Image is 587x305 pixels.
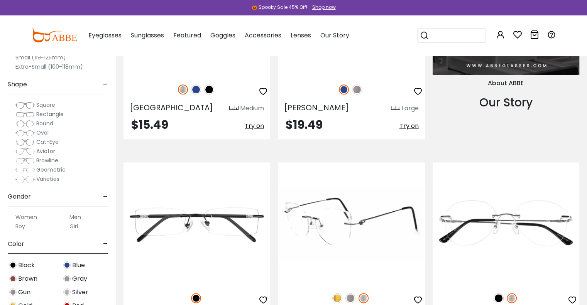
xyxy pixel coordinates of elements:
[63,288,71,296] img: Silver
[433,94,579,111] div: Our Story
[103,235,108,253] span: -
[15,53,66,62] label: Small (119-125mm)
[9,261,17,269] img: Black
[131,31,164,40] span: Sunglasses
[36,138,59,146] span: Cat-Eye
[286,116,323,133] span: $19.49
[15,62,83,71] label: Extra-Small (100-118mm)
[69,222,78,231] label: Girl
[15,120,35,128] img: Round.png
[15,157,35,165] img: Browline.png
[173,31,201,40] span: Featured
[15,175,35,184] img: Varieties.png
[312,4,336,11] div: Shop now
[245,31,281,40] span: Accessories
[245,119,264,133] button: Try on
[72,288,88,297] span: Silver
[252,4,307,11] div: 🎃 Spooky Sale 45% Off!
[36,157,58,164] span: Browline
[240,104,264,113] div: Medium
[8,235,24,253] span: Color
[8,187,31,206] span: Gender
[123,162,270,285] img: Black Noble - TR ,Adjust Nose Pads
[72,274,87,283] span: Gray
[9,275,17,282] img: Brown
[88,31,122,40] span: Eyeglasses
[36,129,49,136] span: Oval
[210,31,235,40] span: Goggles
[320,31,349,40] span: Our Story
[15,166,35,174] img: Geometric.png
[229,106,239,111] img: size ruler
[204,84,214,94] img: Black
[332,293,342,303] img: Gold
[402,104,419,113] div: Large
[191,293,201,303] img: Black
[359,293,369,303] img: Silver
[36,175,59,183] span: Varieties
[352,84,362,94] img: Gun
[284,102,349,113] span: [PERSON_NAME]
[8,75,27,94] span: Shape
[15,129,35,137] img: Oval.png
[339,84,349,94] img: Blue
[399,121,419,130] span: Try on
[103,187,108,206] span: -
[36,120,53,127] span: Round
[72,261,85,270] span: Blue
[15,148,35,155] img: Aviator.png
[36,166,66,174] span: Geometric
[63,261,71,269] img: Blue
[15,138,35,146] img: Cat-Eye.png
[433,162,579,285] img: Silver Paul - Metal ,Adjust Nose Pads
[31,29,77,42] img: abbeglasses.com
[18,274,37,283] span: Brown
[36,101,55,109] span: Square
[15,212,37,222] label: Women
[18,288,30,297] span: Gun
[399,119,419,133] button: Try on
[131,116,168,133] span: $15.49
[308,4,336,10] a: Shop now
[15,222,25,231] label: Boy
[391,106,400,111] img: size ruler
[9,288,17,296] img: Gun
[36,147,55,155] span: Aviator
[345,293,355,303] img: Gun
[278,162,425,285] img: Silver Karma - Metal ,Adjust Nose Pads
[15,111,35,118] img: Rectangle.png
[433,79,579,88] div: About ABBE
[507,293,517,303] img: Silver
[130,102,213,113] span: [GEOGRAPHIC_DATA]
[178,84,188,94] img: Silver
[103,75,108,94] span: -
[245,121,264,130] span: Try on
[18,261,35,270] span: Black
[69,212,81,222] label: Men
[63,275,71,282] img: Gray
[15,101,35,109] img: Square.png
[494,293,504,303] img: Black
[191,84,201,94] img: Blue
[291,31,311,40] span: Lenses
[36,110,64,118] span: Rectangle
